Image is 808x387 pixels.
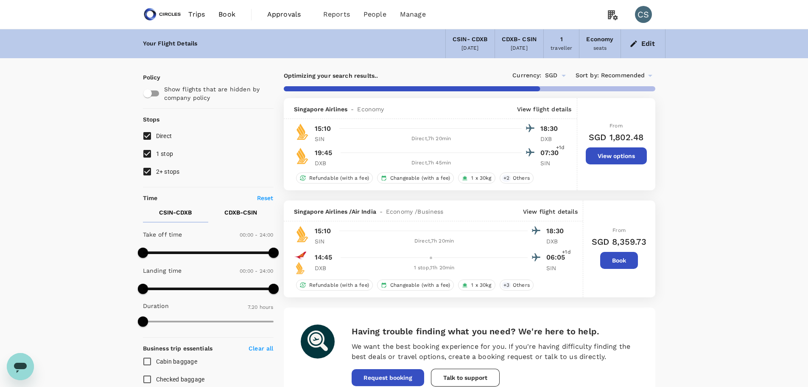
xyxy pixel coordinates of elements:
[546,237,568,246] p: DXB
[546,264,568,272] p: SIN
[352,342,638,362] p: We want the best booking experience for you. If you're having difficulty finding the best deals o...
[357,105,384,113] span: Economy
[500,172,534,184] div: +2Others
[558,70,570,82] button: Open
[376,207,386,216] span: -
[257,194,274,202] p: Reset
[218,9,235,20] span: Book
[143,302,169,310] p: Duration
[512,71,541,80] span: Currency :
[296,172,373,184] div: Refundable (with a fee)
[306,282,372,289] span: Refundable (with a fee)
[509,282,533,289] span: Others
[377,280,454,291] div: Changeable (with a fee)
[156,150,173,157] span: 1 stop
[224,208,257,217] p: CDXB - CSIN
[386,207,417,216] span: Economy /
[248,304,274,310] span: 7.20 hours
[306,175,372,182] span: Refundable (with a fee)
[267,9,310,20] span: Approvals
[315,264,336,272] p: DXB
[500,280,534,291] div: +3Others
[612,227,626,233] span: From
[458,172,495,184] div: 1 x 30kg
[341,237,528,246] div: Direct , 7h 20min
[560,35,563,44] div: 1
[551,44,572,53] div: traveller
[540,159,562,167] p: SIN
[156,168,180,175] span: 2+ stops
[458,280,495,291] div: 1 x 30kg
[586,147,647,164] button: View options
[400,9,426,20] span: Manage
[387,282,453,289] span: Changeable (with a fee)
[589,130,643,144] h6: SGD 1,802.48
[323,9,350,20] span: Reports
[143,266,182,275] p: Landing time
[628,37,658,51] button: Edit
[511,44,528,53] div: [DATE]
[143,230,182,239] p: Take off time
[294,226,311,243] img: SQ
[143,116,160,123] strong: Stops
[315,159,336,167] p: DXB
[540,148,562,158] p: 07:30
[502,35,537,44] div: CDXB - CSIN
[586,35,613,44] div: Economy
[143,194,158,202] p: Time
[164,85,268,102] p: Show flights that are hidden by company policy
[517,105,572,113] p: View flight details
[143,39,198,48] div: Your Flight Details
[156,358,197,365] span: Cabin baggage
[546,252,568,263] p: 06:05
[387,175,453,182] span: Changeable (with a fee)
[159,208,192,217] p: CSIN - CDXB
[592,235,647,249] h6: SGD 8,359.73
[156,133,172,139] span: Direct
[315,237,336,246] p: SIN
[294,147,311,164] img: SQ
[315,124,331,134] p: 15:10
[341,159,522,167] div: Direct , 7h 45min
[431,369,500,387] button: Talk to support
[593,44,607,53] div: seats
[156,376,205,383] span: Checked baggage
[609,123,623,129] span: From
[562,248,570,257] span: +1d
[600,252,638,269] button: Book
[347,105,357,113] span: -
[143,73,151,82] p: Policy
[417,207,443,216] span: Business
[601,71,645,80] span: Recommended
[576,71,599,80] span: Sort by :
[635,6,652,23] div: CS
[143,5,182,24] img: Circles
[556,144,565,152] span: +1d
[294,105,348,113] span: Singapore Airlines
[523,207,578,216] p: View flight details
[296,280,373,291] div: Refundable (with a fee)
[143,345,213,352] strong: Business trip essentials
[352,325,638,338] h6: Having trouble finding what you need? We're here to help.
[294,262,307,274] img: SQ
[540,135,562,143] p: DXB
[284,71,470,80] p: Optimizing your search results..
[315,148,333,158] p: 19:45
[315,226,331,236] p: 15:10
[546,226,568,236] p: 18:30
[315,135,336,143] p: SIN
[352,369,424,386] button: Request booking
[341,264,528,272] div: 1 stop , 11h 20min
[509,175,533,182] span: Others
[540,124,562,134] p: 18:30
[502,282,511,289] span: + 3
[240,232,274,238] span: 00:00 - 24:00
[363,9,386,20] span: People
[468,282,495,289] span: 1 x 30kg
[188,9,205,20] span: Trips
[294,207,376,216] span: Singapore Airlines / Air India
[294,123,311,140] img: SQ
[315,252,333,263] p: 14:45
[249,344,273,353] p: Clear all
[7,353,34,380] iframe: Button to launch messaging window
